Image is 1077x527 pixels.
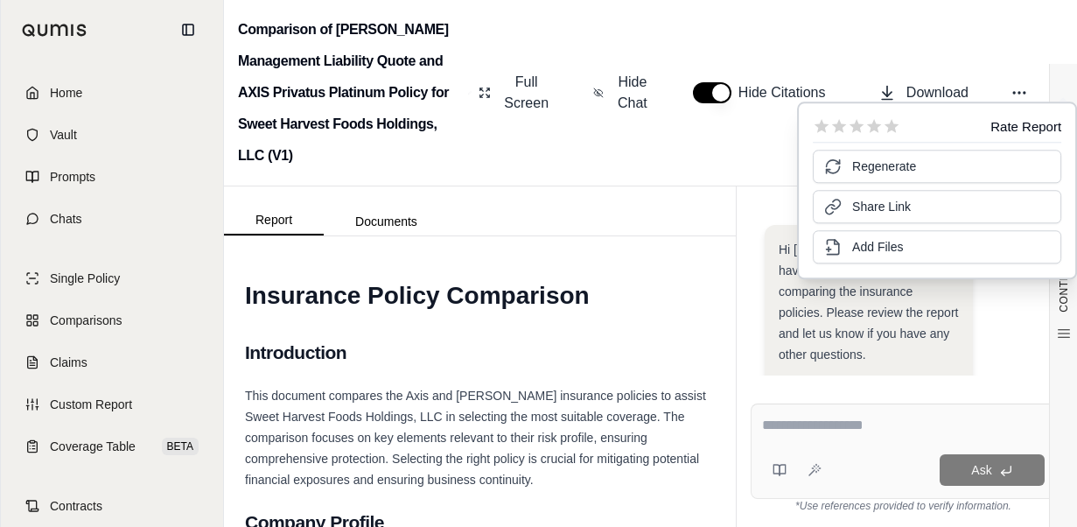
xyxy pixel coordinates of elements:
span: Contracts [50,497,102,515]
button: Full Screen [472,65,558,121]
h2: Comparison of [PERSON_NAME] Management Liability Quote and AXIS Privatus Platinum Policy for Swee... [238,14,461,172]
span: Hide Citations [738,82,836,103]
button: Documents [324,207,449,235]
span: Full Screen [501,72,551,114]
button: Add Files [813,230,1061,263]
h1: Insurance Policy Comparison [245,271,715,320]
span: Comparisons [50,312,122,329]
span: Download [906,82,969,103]
span: CONTENTS [1057,250,1071,313]
a: Comparisons [11,301,213,340]
a: Prompts [11,158,213,196]
div: *Use references provided to verify information. [751,499,1056,513]
a: Chats [11,200,213,238]
div: Rate Report [990,120,1061,133]
h2: Introduction [245,334,715,371]
span: BETA [162,438,199,455]
button: Share Link [813,190,1061,223]
span: Prompts [50,168,95,186]
span: Share Link [852,198,911,215]
button: Hide Chat [586,65,658,121]
a: Contracts [11,487,213,525]
span: This document compares the Axis and [PERSON_NAME] insurance policies to assist Sweet Harvest Food... [245,389,706,487]
button: Report [224,206,324,235]
span: Home [50,84,82,102]
span: Hide Chat [614,72,651,114]
a: Coverage TableBETA [11,427,213,466]
button: Collapse sidebar [174,16,202,44]
span: Custom Report [50,396,132,413]
span: Regenerate [852,158,916,175]
a: Vault [11,116,213,154]
a: Custom Report [11,385,213,424]
span: Chats [50,210,82,228]
button: Download [871,75,976,110]
span: Hi [PERSON_NAME] 👋 - We have generated a report comparing the insurance policies. Please review t... [779,242,958,362]
a: Home [11,74,213,112]
button: Ask [940,454,1045,486]
span: Ask [971,463,991,477]
a: Claims [11,343,213,382]
img: Qumis Logo [22,24,87,37]
span: Claims [50,354,87,371]
span: Vault [50,126,77,144]
button: Regenerate [813,150,1061,183]
span: Single Policy [50,270,120,287]
span: Add Files [852,238,903,256]
span: Coverage Table [50,438,136,455]
a: Single Policy [11,259,213,298]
